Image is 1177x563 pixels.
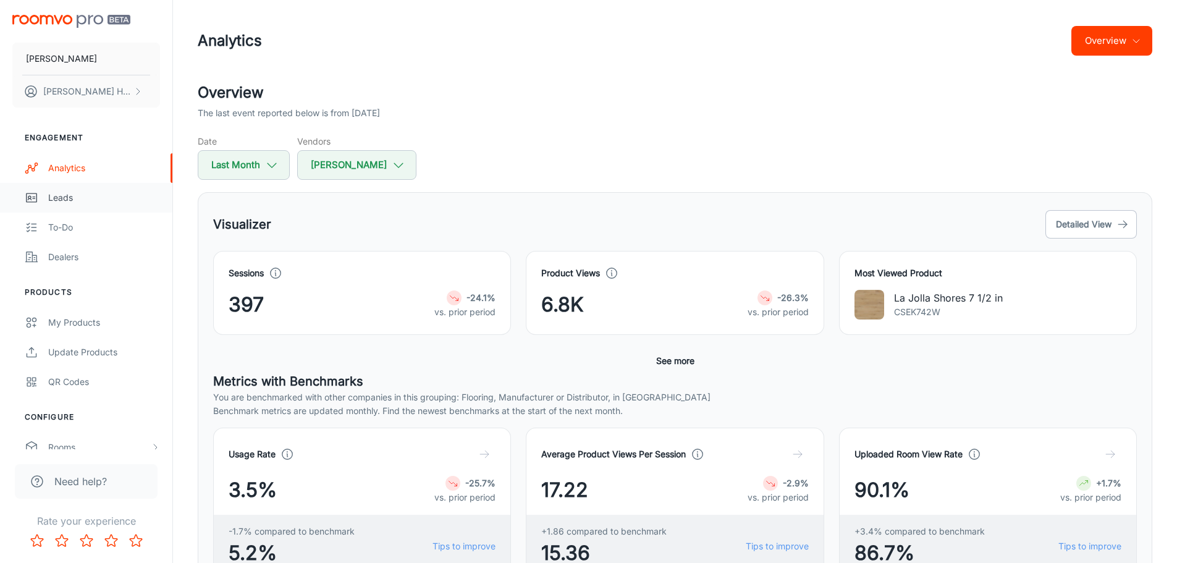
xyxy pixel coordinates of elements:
[26,52,97,66] p: [PERSON_NAME]
[434,491,496,504] p: vs. prior period
[854,447,963,461] h4: Uploaded Room View Rate
[48,161,160,175] div: Analytics
[99,528,124,553] button: Rate 4 star
[541,290,584,320] span: 6.8K
[434,305,496,319] p: vs. prior period
[854,525,985,538] span: +3.4% compared to benchmark
[198,82,1152,104] h2: Overview
[25,528,49,553] button: Rate 1 star
[229,266,264,280] h4: Sessions
[894,290,1003,305] p: La Jolla Shores 7 1/2 in
[1060,491,1121,504] p: vs. prior period
[1045,210,1137,239] button: Detailed View
[1096,478,1121,488] strong: +1.7%
[432,540,496,553] a: Tips to improve
[48,191,160,205] div: Leads
[12,75,160,108] button: [PERSON_NAME] Heck
[198,106,380,120] p: The last event reported below is from [DATE]
[213,215,271,234] h5: Visualizer
[213,404,1137,418] p: Benchmark metrics are updated monthly. Find the newest benchmarks at the start of the next month.
[297,150,416,180] button: [PERSON_NAME]
[748,305,809,319] p: vs. prior period
[651,350,699,372] button: See more
[124,528,148,553] button: Rate 5 star
[748,491,809,504] p: vs. prior period
[10,514,162,528] p: Rate your experience
[541,475,588,505] span: 17.22
[746,540,809,553] a: Tips to improve
[74,528,99,553] button: Rate 3 star
[894,305,1003,319] p: CSEK742W
[213,372,1137,391] h5: Metrics with Benchmarks
[783,478,809,488] strong: -2.9%
[854,266,1121,280] h4: Most Viewed Product
[854,475,909,505] span: 90.1%
[54,474,107,489] span: Need help?
[1071,26,1152,56] button: Overview
[48,250,160,264] div: Dealers
[854,290,884,320] img: La Jolla Shores 7 1/2 in
[541,447,686,461] h4: Average Product Views Per Session
[198,30,262,52] h1: Analytics
[198,150,290,180] button: Last Month
[43,85,130,98] p: [PERSON_NAME] Heck
[229,290,264,320] span: 397
[541,525,667,538] span: +1.86 compared to benchmark
[48,221,160,234] div: To-do
[12,15,130,28] img: Roomvo PRO Beta
[12,43,160,75] button: [PERSON_NAME]
[48,316,160,329] div: My Products
[541,266,600,280] h4: Product Views
[465,478,496,488] strong: -25.7%
[48,375,160,389] div: QR Codes
[48,441,150,454] div: Rooms
[229,525,355,538] span: -1.7% compared to benchmark
[229,447,276,461] h4: Usage Rate
[229,475,277,505] span: 3.5%
[777,292,809,303] strong: -26.3%
[49,528,74,553] button: Rate 2 star
[1058,540,1121,553] a: Tips to improve
[466,292,496,303] strong: -24.1%
[213,391,1137,404] p: You are benchmarked with other companies in this grouping: Flooring, Manufacturer or Distributor,...
[297,135,416,148] h5: Vendors
[48,345,160,359] div: Update Products
[198,135,290,148] h5: Date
